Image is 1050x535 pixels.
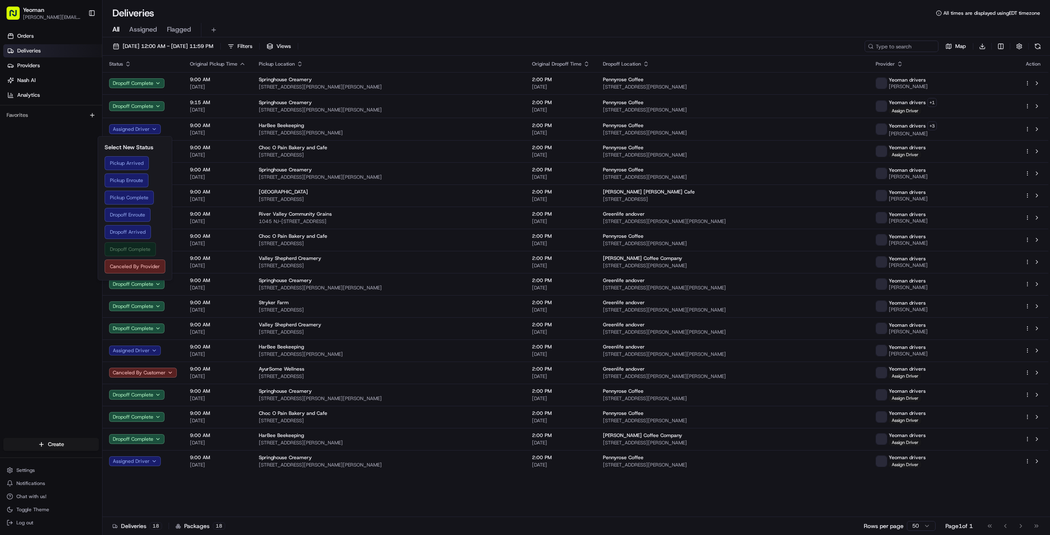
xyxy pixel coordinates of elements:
[263,41,294,52] button: Views
[259,351,519,357] span: [STREET_ADDRESS][PERSON_NAME]
[139,81,149,91] button: Start new chat
[190,432,246,439] span: 9:00 AM
[603,189,695,195] span: [PERSON_NAME] [PERSON_NAME] Cafe
[48,441,64,448] span: Create
[603,454,644,461] span: Pennyrose Coffee
[889,461,921,468] span: Assign Driver
[532,196,590,203] span: [DATE]
[532,61,582,67] span: Original Dropoff Time
[3,464,99,476] button: Settings
[603,285,863,291] span: [STREET_ADDRESS][PERSON_NAME][PERSON_NAME]
[3,3,85,23] button: Yeoman[PERSON_NAME][EMAIL_ADDRESS][DOMAIN_NAME]
[532,388,590,394] span: 2:00 PM
[889,300,926,306] span: Yeoman drivers
[105,225,165,239] button: Dropoff Arrived
[259,152,519,158] span: [STREET_ADDRESS]
[532,122,590,129] span: 2:00 PM
[16,467,35,474] span: Settings
[109,323,164,333] button: Dropoff Complete
[889,417,921,424] span: Assign Driver
[105,143,165,151] h3: Select New Status
[259,344,304,350] span: HarBee Beekeeping
[190,166,246,173] span: 9:00 AM
[259,462,519,468] span: [STREET_ADDRESS][PERSON_NAME][PERSON_NAME]
[259,277,312,284] span: Springhouse Creamery
[109,78,164,88] button: Dropoff Complete
[532,218,590,225] span: [DATE]
[176,522,225,530] div: Packages
[259,166,312,173] span: Springhouse Creamery
[532,152,590,158] span: [DATE]
[532,299,590,306] span: 2:00 PM
[17,77,36,84] span: Nash AI
[109,412,164,422] button: Dropoff Complete
[1032,41,1043,52] button: Refresh
[66,116,135,130] a: 💻API Documentation
[16,519,33,526] span: Log out
[532,439,590,446] span: [DATE]
[603,107,863,113] span: [STREET_ADDRESS][PERSON_NAME]
[28,78,135,87] div: Start new chat
[259,233,327,239] span: Choc O Pain Bakery and Cafe
[259,189,308,195] span: [GEOGRAPHIC_DATA]
[259,439,519,446] span: [STREET_ADDRESS][PERSON_NAME]
[190,144,246,151] span: 9:00 AM
[889,255,926,262] span: Yeoman drivers
[109,61,123,67] span: Status
[259,122,304,129] span: HarBee Beekeeping
[190,189,246,195] span: 9:00 AM
[532,432,590,439] span: 2:00 PM
[190,107,246,113] span: [DATE]
[927,98,937,107] button: +1
[603,174,863,180] span: [STREET_ADDRESS][PERSON_NAME]
[603,84,863,90] span: [STREET_ADDRESS][PERSON_NAME]
[603,166,644,173] span: Pennyrose Coffee
[109,101,164,111] button: Dropoff Complete
[190,196,246,203] span: [DATE]
[603,410,644,417] span: Pennyrose Coffee
[16,119,63,127] span: Knowledge Base
[259,307,519,313] span: [STREET_ADDRESS]
[190,395,246,402] span: [DATE]
[889,306,928,313] span: [PERSON_NAME]
[190,366,246,372] span: 9:00 AM
[23,6,44,14] span: Yeoman
[532,454,590,461] span: 2:00 PM
[190,130,246,136] span: [DATE]
[532,189,590,195] span: 2:00 PM
[78,119,132,127] span: API Documentation
[23,14,82,20] span: [PERSON_NAME][EMAIL_ADDRESS][DOMAIN_NAME]
[190,454,246,461] span: 9:00 AM
[532,211,590,217] span: 2:00 PM
[603,76,644,83] span: Pennyrose Coffee
[889,144,926,151] span: Yeoman drivers
[603,99,644,106] span: Pennyrose Coffee
[532,285,590,291] span: [DATE]
[603,211,645,217] span: Greenlife andover
[3,30,102,43] a: Orders
[190,344,246,350] span: 9:00 AM
[864,522,904,530] p: Rows per page
[603,395,863,402] span: [STREET_ADDRESS][PERSON_NAME]
[259,432,304,439] span: HarBee Beekeeping
[259,417,519,424] span: [STREET_ADDRESS]
[889,107,921,114] span: Assign Driver
[28,87,104,93] div: We're available if you need us!
[259,240,519,247] span: [STREET_ADDRESS]
[889,351,928,357] span: [PERSON_NAME]
[532,99,590,106] span: 2:00 PM
[603,152,863,158] span: [STREET_ADDRESS][PERSON_NAME]
[889,189,926,196] span: Yeoman drivers
[17,91,40,99] span: Analytics
[109,456,161,466] button: Assigned Driver
[532,233,590,239] span: 2:00 PM
[190,174,246,180] span: [DATE]
[603,122,644,129] span: Pennyrose Coffee
[889,328,928,335] span: [PERSON_NAME]
[3,44,102,57] a: Deliveries
[259,321,321,328] span: Valley Shepherd Creamery
[603,277,645,284] span: Greenlife andover
[603,299,645,306] span: Greenlife andover
[109,390,164,400] button: Dropoff Complete
[532,351,590,357] span: [DATE]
